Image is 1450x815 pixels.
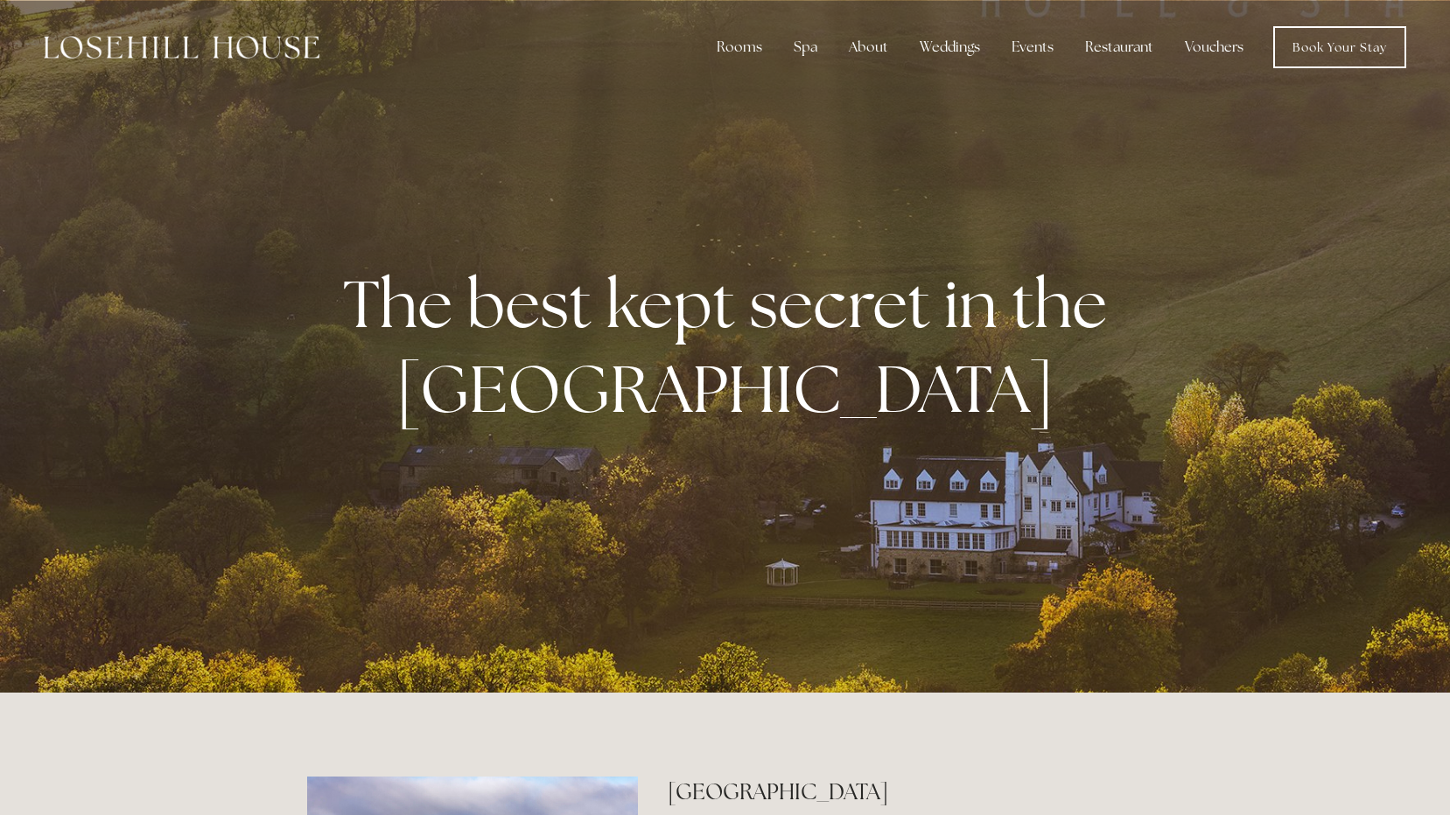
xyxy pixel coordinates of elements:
div: Events [998,30,1068,65]
div: Weddings [906,30,994,65]
h2: [GEOGRAPHIC_DATA] [668,777,1143,807]
strong: The best kept secret in the [GEOGRAPHIC_DATA] [343,261,1121,432]
div: Restaurant [1071,30,1167,65]
img: Losehill House [44,36,319,59]
div: About [835,30,902,65]
a: Vouchers [1171,30,1257,65]
div: Spa [780,30,831,65]
a: Book Your Stay [1273,26,1406,68]
div: Rooms [703,30,776,65]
